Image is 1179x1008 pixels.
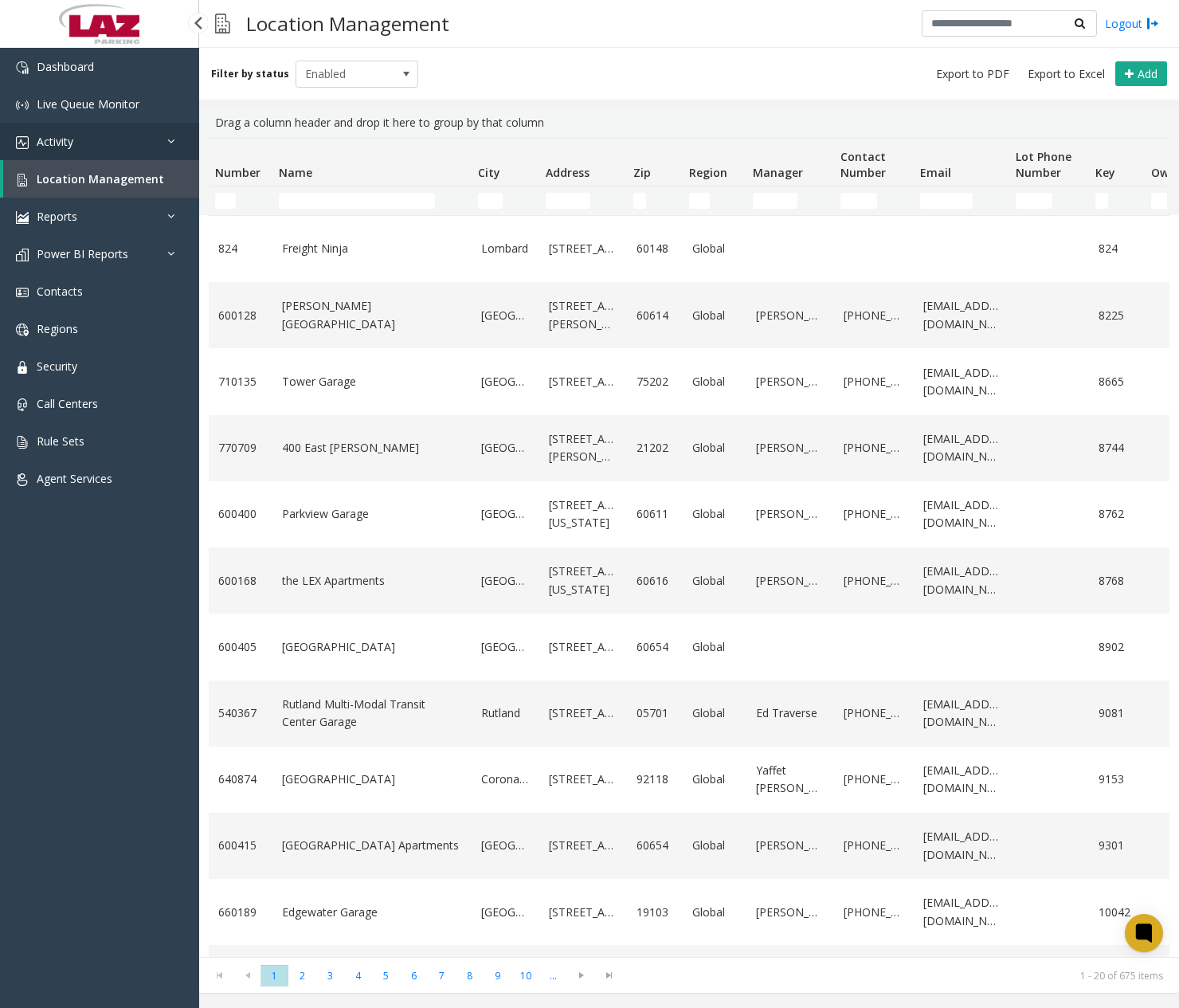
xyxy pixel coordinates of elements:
a: Global [692,373,737,390]
a: 540367 [218,704,263,722]
a: Global [692,837,737,854]
span: Export to PDF [936,66,1009,82]
img: 'icon' [16,398,29,411]
span: Security [37,359,77,374]
a: 60654 [637,638,673,656]
a: 10042 [1099,904,1135,921]
a: [STREET_ADDRESS] [549,837,617,854]
a: Global [692,771,737,788]
span: Go to the last page [595,964,623,986]
a: 60611 [637,505,673,523]
span: Location Management [37,171,164,186]
a: [STREET_ADDRESS] [549,638,617,656]
input: Name Filter [279,193,435,209]
a: Location Management [3,160,199,198]
span: Page 1 [260,965,288,986]
img: 'icon' [16,174,29,186]
a: [PHONE_NUMBER] [844,373,904,390]
a: [PHONE_NUMBER] [844,837,904,854]
a: [PHONE_NUMBER] [844,572,904,590]
h3: Location Management [238,4,457,43]
span: Add [1138,66,1157,81]
span: Manager [753,165,803,180]
a: 9081 [1099,704,1135,722]
img: logout [1146,15,1159,32]
input: Zip Filter [633,193,646,209]
td: Lot Phone Number Filter [1009,186,1089,215]
a: 770709 [218,439,263,457]
img: 'icon' [16,61,29,74]
span: Zip [633,165,651,180]
a: Global [692,572,737,590]
input: Address Filter [546,193,590,209]
td: Contact Number Filter [834,186,914,215]
a: 600128 [218,307,263,324]
a: [GEOGRAPHIC_DATA] Apartments [282,837,462,854]
img: 'icon' [16,99,29,112]
a: [EMAIL_ADDRESS][DOMAIN_NAME] [923,894,1000,930]
a: [EMAIL_ADDRESS][DOMAIN_NAME] [923,364,1000,400]
a: 8762 [1099,505,1135,523]
a: [STREET_ADDRESS] [549,240,617,257]
span: Rule Sets [37,433,84,449]
a: [EMAIL_ADDRESS][DOMAIN_NAME] [923,563,1000,598]
span: Contacts [37,284,83,299]
a: [PERSON_NAME] [756,572,825,590]
a: 05701 [637,704,673,722]
button: Export to PDF [930,63,1016,85]
a: Lombard [481,240,530,257]
a: [STREET_ADDRESS] [549,373,617,390]
td: Address Filter [539,186,627,215]
a: [GEOGRAPHIC_DATA] [481,638,530,656]
a: 60148 [637,240,673,257]
a: 600405 [218,638,263,656]
a: Tower Garage [282,373,462,390]
a: 600168 [218,572,263,590]
a: Ed Traverse [756,704,825,722]
a: 75202 [637,373,673,390]
span: Page 9 [484,965,511,986]
span: Dashboard [37,59,94,74]
span: Contact Number [840,149,886,180]
img: 'icon' [16,436,29,449]
a: [STREET_ADDRESS] [549,904,617,921]
a: [PERSON_NAME] [756,837,825,854]
a: [STREET_ADDRESS][PERSON_NAME] [549,297,617,333]
a: [EMAIL_ADDRESS][DOMAIN_NAME] [923,496,1000,532]
a: 8768 [1099,572,1135,590]
td: Name Filter [272,186,472,215]
a: [GEOGRAPHIC_DATA] [481,572,530,590]
a: [PHONE_NUMBER] [844,904,904,921]
span: City [478,165,500,180]
span: Page 5 [372,965,400,986]
a: [PHONE_NUMBER] [844,505,904,523]
a: [PHONE_NUMBER] [844,307,904,324]
img: 'icon' [16,249,29,261]
input: Lot Phone Number Filter [1016,193,1052,209]
button: Add [1115,61,1167,87]
a: Rutland Multi-Modal Transit Center Garage [282,696,462,731]
a: Global [692,638,737,656]
span: Page 4 [344,965,372,986]
a: Coronado [481,771,530,788]
input: Email Filter [920,193,973,209]
input: City Filter [478,193,503,209]
kendo-pager-info: 1 - 20 of 675 items [633,969,1163,983]
a: 60614 [637,307,673,324]
a: Rutland [481,704,530,722]
a: [PERSON_NAME][GEOGRAPHIC_DATA] [282,297,462,333]
span: Agent Services [37,471,112,486]
img: 'icon' [16,136,29,149]
a: [GEOGRAPHIC_DATA] [481,505,530,523]
a: 8744 [1099,439,1135,457]
a: 640874 [218,771,263,788]
a: 21202 [637,439,673,457]
a: 400 East [PERSON_NAME] [282,439,462,457]
a: [PERSON_NAME] [756,904,825,921]
span: Region [689,165,727,180]
input: Region Filter [689,193,710,209]
a: 710135 [218,373,263,390]
a: the LEX Apartments [282,572,462,590]
span: Enabled [296,61,394,87]
span: Reports [37,209,77,224]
